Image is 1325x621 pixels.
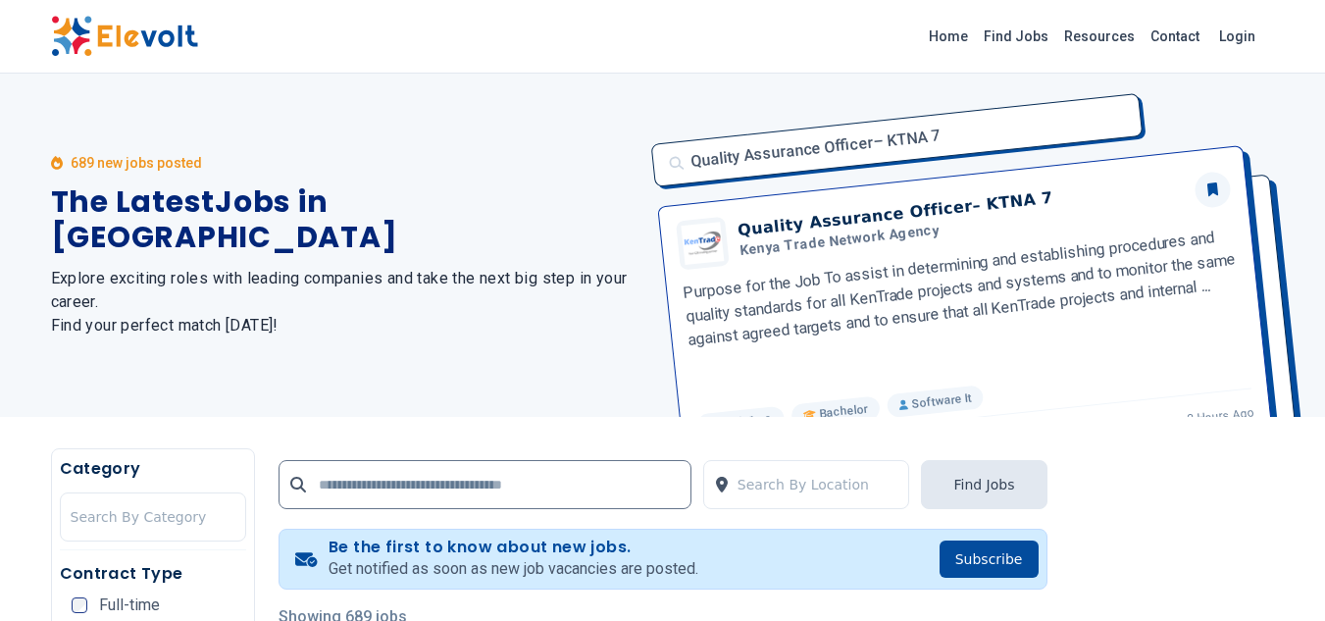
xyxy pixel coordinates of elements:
a: Resources [1056,21,1143,52]
p: 689 new jobs posted [71,153,202,173]
span: Full-time [99,597,160,613]
p: Get notified as soon as new job vacancies are posted. [329,557,698,581]
button: Subscribe [940,541,1039,578]
input: Full-time [72,597,87,613]
h4: Be the first to know about new jobs. [329,538,698,557]
a: Login [1207,17,1267,56]
img: Elevolt [51,16,198,57]
a: Contact [1143,21,1207,52]
h2: Explore exciting roles with leading companies and take the next big step in your career. Find you... [51,267,639,337]
button: Find Jobs [921,460,1046,509]
a: Find Jobs [976,21,1056,52]
iframe: Chat Widget [1227,527,1325,621]
h5: Category [60,457,246,481]
a: Home [921,21,976,52]
h1: The Latest Jobs in [GEOGRAPHIC_DATA] [51,184,639,255]
h5: Contract Type [60,562,246,586]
